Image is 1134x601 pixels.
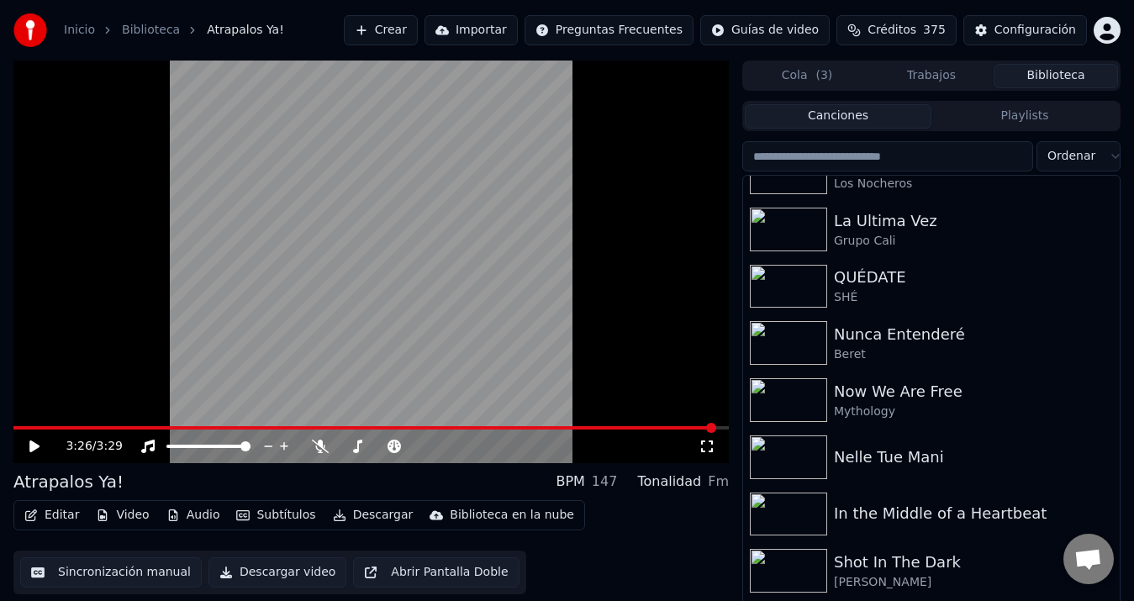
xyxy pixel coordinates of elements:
[66,438,106,455] div: /
[13,470,124,493] div: Atrapalos Ya!
[834,380,1113,403] div: Now We Are Free
[931,104,1118,129] button: Playlists
[834,403,1113,420] div: Mythology
[745,104,931,129] button: Canciones
[834,266,1113,289] div: QUÉDATE
[207,22,284,39] span: Atrapalos Ya!
[815,67,832,84] span: ( 3 )
[525,15,694,45] button: Preguntas Frecuentes
[708,472,729,492] div: Fm
[353,557,519,588] button: Abrir Pantalla Doble
[994,22,1076,39] div: Configuración
[923,22,946,39] span: 375
[229,503,322,527] button: Subtítulos
[97,438,123,455] span: 3:29
[18,503,86,527] button: Editar
[834,445,1113,469] div: Nelle Tue Mani
[326,503,420,527] button: Descargar
[834,502,1113,525] div: In the Middle of a Heartbeat
[869,64,994,88] button: Trabajos
[834,551,1113,574] div: Shot In The Dark
[700,15,830,45] button: Guías de video
[122,22,180,39] a: Biblioteca
[160,503,227,527] button: Audio
[64,22,95,39] a: Inicio
[592,472,618,492] div: 147
[450,507,574,524] div: Biblioteca en la nube
[64,22,284,39] nav: breadcrumb
[834,323,1113,346] div: Nunca Entenderé
[66,438,92,455] span: 3:26
[834,233,1113,250] div: Grupo Cali
[963,15,1087,45] button: Configuración
[868,22,916,39] span: Créditos
[834,574,1113,591] div: [PERSON_NAME]
[344,15,418,45] button: Crear
[1063,534,1114,584] a: Chat abierto
[208,557,346,588] button: Descargar video
[745,64,869,88] button: Cola
[556,472,584,492] div: BPM
[834,209,1113,233] div: La Ultima Vez
[637,472,701,492] div: Tonalidad
[994,64,1118,88] button: Biblioteca
[834,346,1113,363] div: Beret
[425,15,518,45] button: Importar
[1047,148,1095,165] span: Ordenar
[89,503,156,527] button: Video
[834,176,1113,192] div: Los Nocheros
[20,557,202,588] button: Sincronización manual
[836,15,957,45] button: Créditos375
[834,289,1113,306] div: SHÉ
[13,13,47,47] img: youka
